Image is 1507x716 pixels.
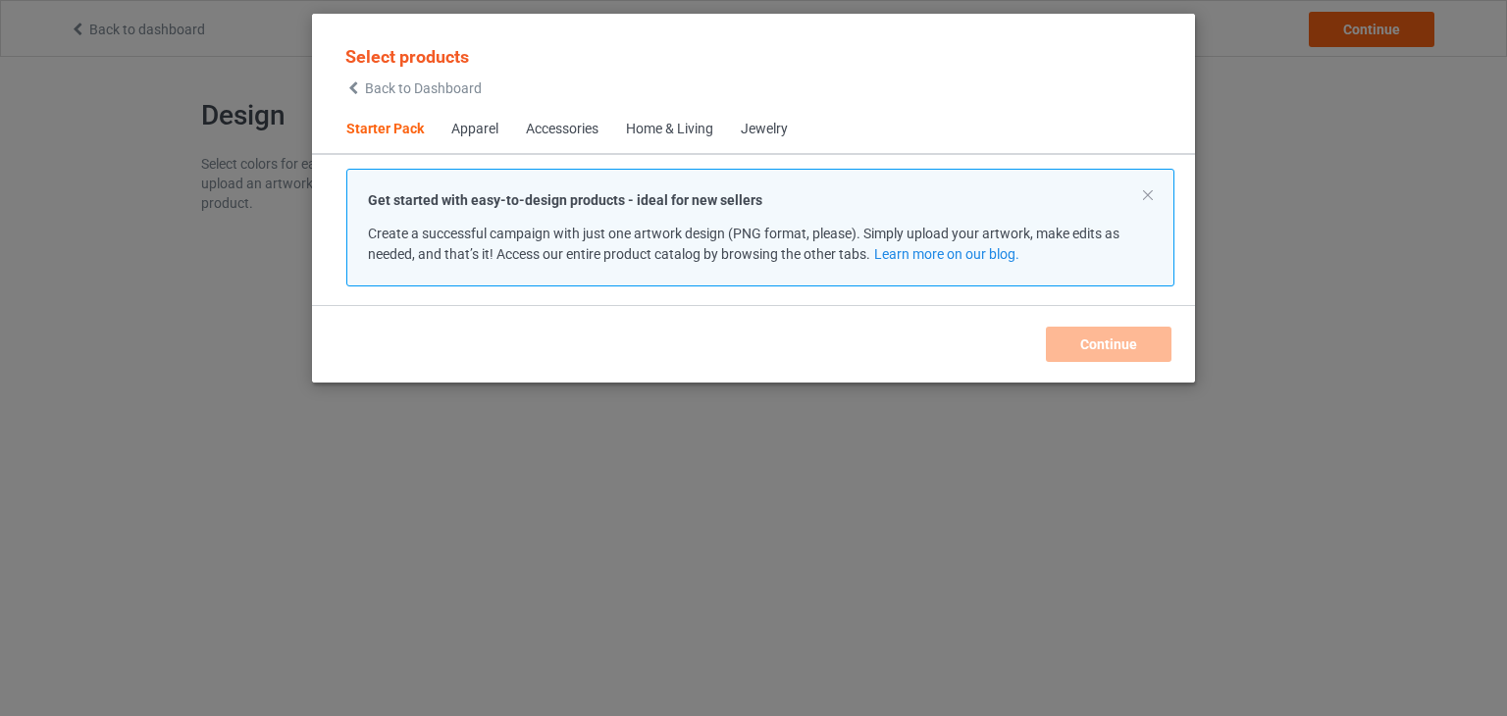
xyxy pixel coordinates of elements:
div: Apparel [451,120,498,139]
strong: Get started with easy-to-design products - ideal for new sellers [368,192,762,208]
span: Starter Pack [333,106,438,153]
span: Back to Dashboard [365,80,482,96]
div: Accessories [526,120,598,139]
div: Home & Living [626,120,713,139]
span: Select products [345,46,469,67]
div: Jewelry [741,120,788,139]
a: Learn more on our blog. [874,246,1019,262]
span: Create a successful campaign with just one artwork design (PNG format, please). Simply upload you... [368,226,1119,262]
